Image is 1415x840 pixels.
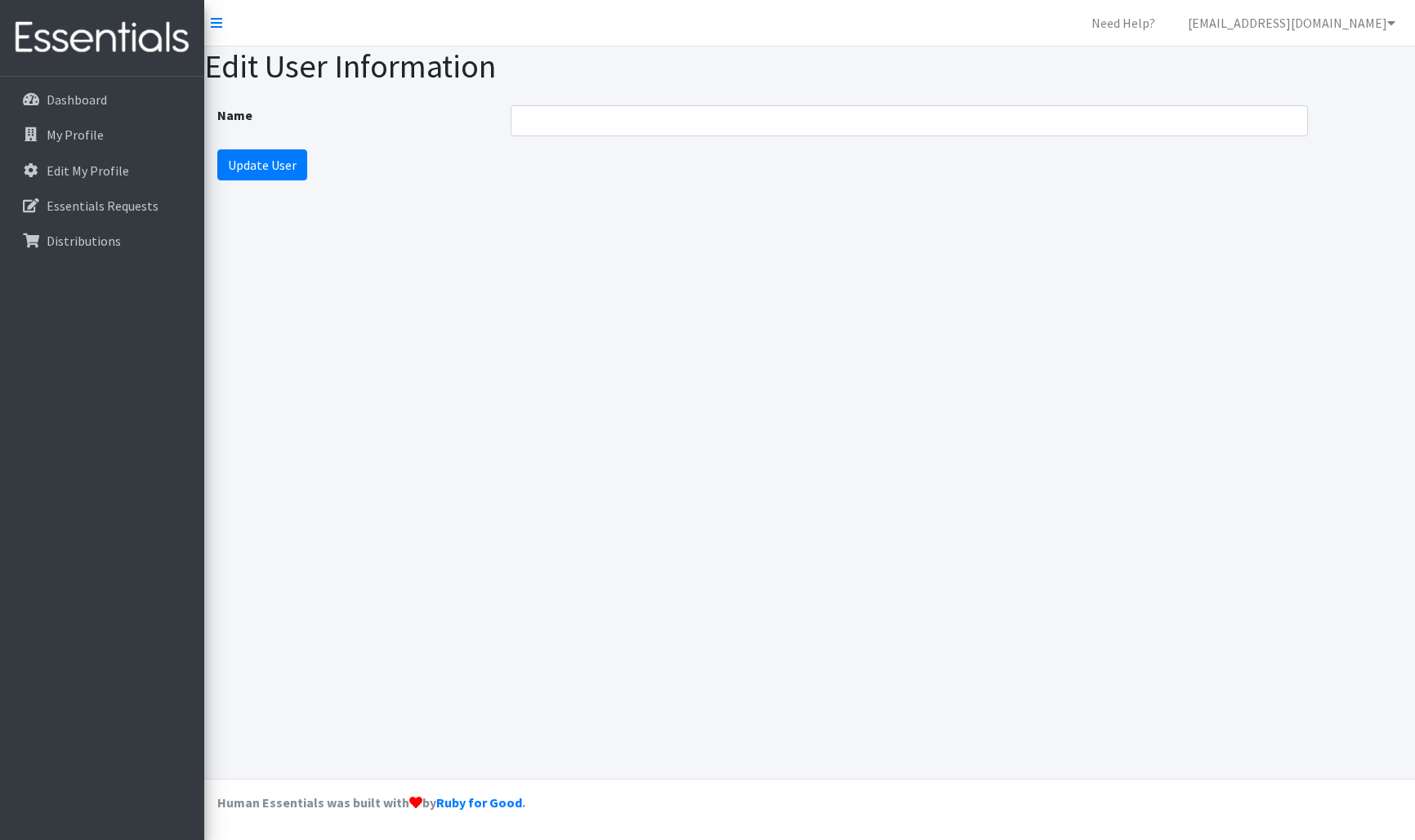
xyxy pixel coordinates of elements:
[47,91,107,108] p: Dashboard
[217,794,525,811] strong: Human Essentials was built with by .
[217,149,307,180] input: Update User
[47,233,121,249] p: Distributions
[47,198,158,214] p: Essentials Requests
[7,189,198,222] a: Essentials Requests
[47,127,104,143] p: My Profile
[7,83,198,116] a: Dashboard
[1175,7,1408,39] a: [EMAIL_ADDRESS][DOMAIN_NAME]
[7,154,198,187] a: Edit My Profile
[1078,7,1168,39] a: Need Help?
[47,162,129,179] p: Edit My Profile
[212,105,511,130] label: Name
[204,47,1415,86] h1: Edit User Information
[436,794,522,811] a: Ruby for Good
[7,11,198,65] img: HumanEssentials
[7,224,198,257] a: Distributions
[7,118,198,151] a: My Profile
